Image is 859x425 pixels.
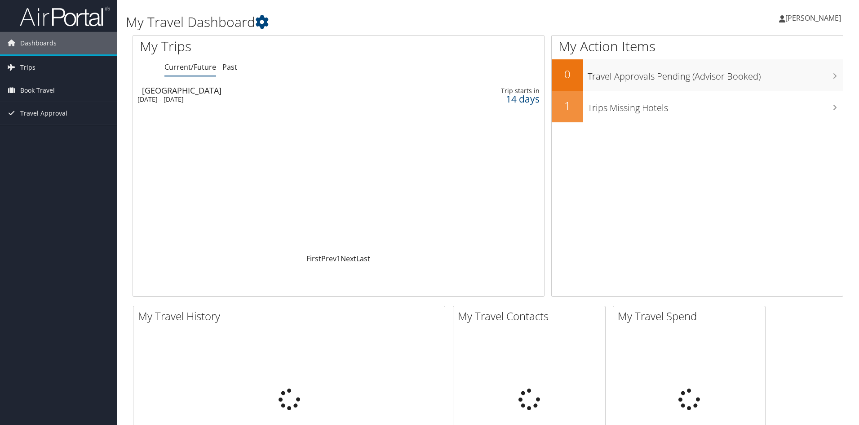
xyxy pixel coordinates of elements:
[164,62,216,72] a: Current/Future
[20,79,55,102] span: Book Travel
[20,102,67,125] span: Travel Approval
[552,59,843,91] a: 0Travel Approvals Pending (Advisor Booked)
[552,37,843,56] h1: My Action Items
[458,309,605,324] h2: My Travel Contacts
[552,91,843,122] a: 1Trips Missing Hotels
[20,6,110,27] img: airportal-logo.png
[138,309,445,324] h2: My Travel History
[356,254,370,264] a: Last
[552,98,583,113] h2: 1
[306,254,321,264] a: First
[137,95,391,103] div: [DATE] - [DATE]
[222,62,237,72] a: Past
[779,4,850,31] a: [PERSON_NAME]
[447,95,539,103] div: 14 days
[552,67,583,82] h2: 0
[126,13,609,31] h1: My Travel Dashboard
[140,37,366,56] h1: My Trips
[785,13,841,23] span: [PERSON_NAME]
[321,254,337,264] a: Prev
[20,56,35,79] span: Trips
[588,66,843,83] h3: Travel Approvals Pending (Advisor Booked)
[588,97,843,114] h3: Trips Missing Hotels
[142,86,396,94] div: [GEOGRAPHIC_DATA]
[20,32,57,54] span: Dashboards
[447,87,539,95] div: Trip starts in
[618,309,765,324] h2: My Travel Spend
[337,254,341,264] a: 1
[341,254,356,264] a: Next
